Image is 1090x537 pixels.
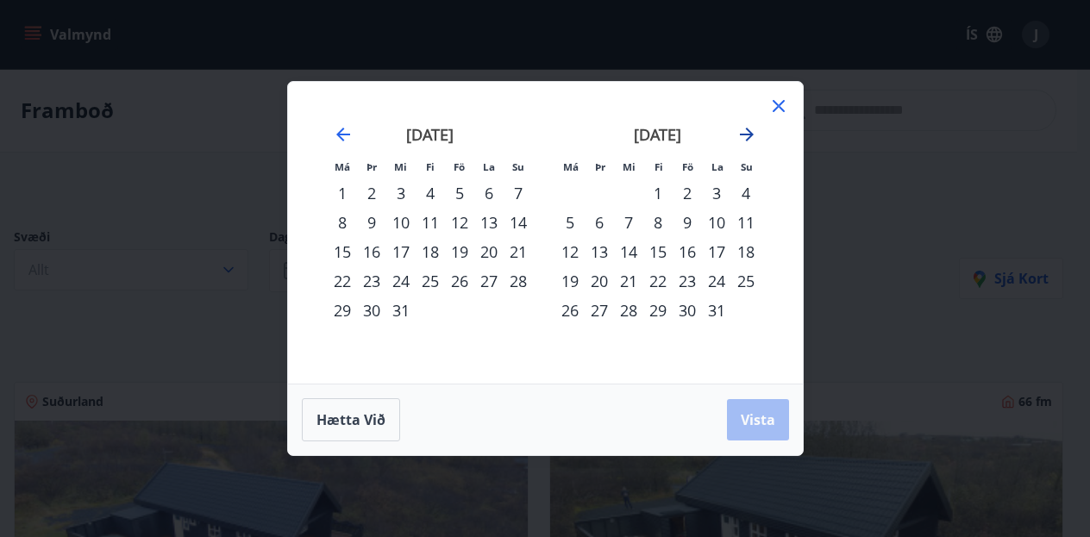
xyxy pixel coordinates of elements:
strong: [DATE] [634,124,681,145]
div: 11 [731,208,761,237]
td: Choose föstudagur, 26. desember 2025 as your check-in date. It’s available. [445,266,474,296]
div: 1 [328,178,357,208]
td: Choose þriðjudagur, 9. desember 2025 as your check-in date. It’s available. [357,208,386,237]
td: Choose fimmtudagur, 29. janúar 2026 as your check-in date. It’s available. [643,296,673,325]
td: Choose sunnudagur, 28. desember 2025 as your check-in date. It’s available. [504,266,533,296]
div: 10 [702,208,731,237]
td: Choose þriðjudagur, 30. desember 2025 as your check-in date. It’s available. [357,296,386,325]
td: Choose sunnudagur, 7. desember 2025 as your check-in date. It’s available. [504,178,533,208]
div: 26 [555,296,585,325]
td: Choose mánudagur, 15. desember 2025 as your check-in date. It’s available. [328,237,357,266]
div: 24 [386,266,416,296]
small: Þr [366,160,377,173]
div: 5 [555,208,585,237]
div: 23 [357,266,386,296]
div: 20 [474,237,504,266]
td: Choose föstudagur, 16. janúar 2026 as your check-in date. It’s available. [673,237,702,266]
td: Choose miðvikudagur, 17. desember 2025 as your check-in date. It’s available. [386,237,416,266]
div: 6 [585,208,614,237]
div: 24 [702,266,731,296]
small: Mi [623,160,636,173]
div: 22 [328,266,357,296]
div: 10 [386,208,416,237]
div: 6 [474,178,504,208]
td: Choose fimmtudagur, 22. janúar 2026 as your check-in date. It’s available. [643,266,673,296]
div: 26 [445,266,474,296]
td: Choose mánudagur, 1. desember 2025 as your check-in date. It’s available. [328,178,357,208]
td: Choose sunnudagur, 21. desember 2025 as your check-in date. It’s available. [504,237,533,266]
div: 21 [504,237,533,266]
td: Choose mánudagur, 8. desember 2025 as your check-in date. It’s available. [328,208,357,237]
td: Choose þriðjudagur, 16. desember 2025 as your check-in date. It’s available. [357,237,386,266]
div: 15 [328,237,357,266]
div: 9 [673,208,702,237]
small: Þr [595,160,605,173]
strong: [DATE] [406,124,454,145]
td: Choose föstudagur, 5. desember 2025 as your check-in date. It’s available. [445,178,474,208]
div: 11 [416,208,445,237]
div: 7 [504,178,533,208]
td: Choose fimmtudagur, 11. desember 2025 as your check-in date. It’s available. [416,208,445,237]
div: 13 [474,208,504,237]
div: 8 [643,208,673,237]
td: Choose mánudagur, 26. janúar 2026 as your check-in date. It’s available. [555,296,585,325]
small: Fi [426,160,435,173]
td: Choose þriðjudagur, 6. janúar 2026 as your check-in date. It’s available. [585,208,614,237]
td: Choose mánudagur, 12. janúar 2026 as your check-in date. It’s available. [555,237,585,266]
span: Hætta við [316,410,385,429]
div: 30 [357,296,386,325]
td: Choose fimmtudagur, 8. janúar 2026 as your check-in date. It’s available. [643,208,673,237]
div: 30 [673,296,702,325]
td: Choose þriðjudagur, 23. desember 2025 as your check-in date. It’s available. [357,266,386,296]
td: Choose miðvikudagur, 21. janúar 2026 as your check-in date. It’s available. [614,266,643,296]
td: Choose laugardagur, 13. desember 2025 as your check-in date. It’s available. [474,208,504,237]
div: 13 [585,237,614,266]
div: 2 [673,178,702,208]
small: Fö [682,160,693,173]
td: Choose mánudagur, 5. janúar 2026 as your check-in date. It’s available. [555,208,585,237]
td: Choose laugardagur, 27. desember 2025 as your check-in date. It’s available. [474,266,504,296]
td: Choose miðvikudagur, 24. desember 2025 as your check-in date. It’s available. [386,266,416,296]
div: 16 [357,237,386,266]
td: Choose laugardagur, 3. janúar 2026 as your check-in date. It’s available. [702,178,731,208]
div: 17 [386,237,416,266]
td: Choose þriðjudagur, 20. janúar 2026 as your check-in date. It’s available. [585,266,614,296]
td: Choose föstudagur, 12. desember 2025 as your check-in date. It’s available. [445,208,474,237]
small: Má [335,160,350,173]
div: 27 [585,296,614,325]
button: Hætta við [302,398,400,441]
td: Choose miðvikudagur, 28. janúar 2026 as your check-in date. It’s available. [614,296,643,325]
div: 1 [643,178,673,208]
td: Choose laugardagur, 31. janúar 2026 as your check-in date. It’s available. [702,296,731,325]
small: Má [563,160,579,173]
div: 9 [357,208,386,237]
td: Choose sunnudagur, 4. janúar 2026 as your check-in date. It’s available. [731,178,761,208]
small: La [711,160,724,173]
div: 3 [702,178,731,208]
div: 25 [731,266,761,296]
div: 4 [416,178,445,208]
td: Choose fimmtudagur, 15. janúar 2026 as your check-in date. It’s available. [643,237,673,266]
div: 19 [555,266,585,296]
td: Choose miðvikudagur, 14. janúar 2026 as your check-in date. It’s available. [614,237,643,266]
td: Choose mánudagur, 29. desember 2025 as your check-in date. It’s available. [328,296,357,325]
div: 18 [731,237,761,266]
td: Choose fimmtudagur, 1. janúar 2026 as your check-in date. It’s available. [643,178,673,208]
div: 7 [614,208,643,237]
td: Choose mánudagur, 19. janúar 2026 as your check-in date. It’s available. [555,266,585,296]
div: 18 [416,237,445,266]
small: Mi [394,160,407,173]
div: 15 [643,237,673,266]
td: Choose sunnudagur, 14. desember 2025 as your check-in date. It’s available. [504,208,533,237]
td: Choose þriðjudagur, 13. janúar 2026 as your check-in date. It’s available. [585,237,614,266]
small: La [483,160,495,173]
td: Choose föstudagur, 30. janúar 2026 as your check-in date. It’s available. [673,296,702,325]
div: 28 [504,266,533,296]
td: Choose sunnudagur, 25. janúar 2026 as your check-in date. It’s available. [731,266,761,296]
div: 17 [702,237,731,266]
td: Choose miðvikudagur, 10. desember 2025 as your check-in date. It’s available. [386,208,416,237]
div: 31 [702,296,731,325]
td: Choose þriðjudagur, 27. janúar 2026 as your check-in date. It’s available. [585,296,614,325]
div: Move forward to switch to the next month. [736,124,757,145]
td: Choose fimmtudagur, 18. desember 2025 as your check-in date. It’s available. [416,237,445,266]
